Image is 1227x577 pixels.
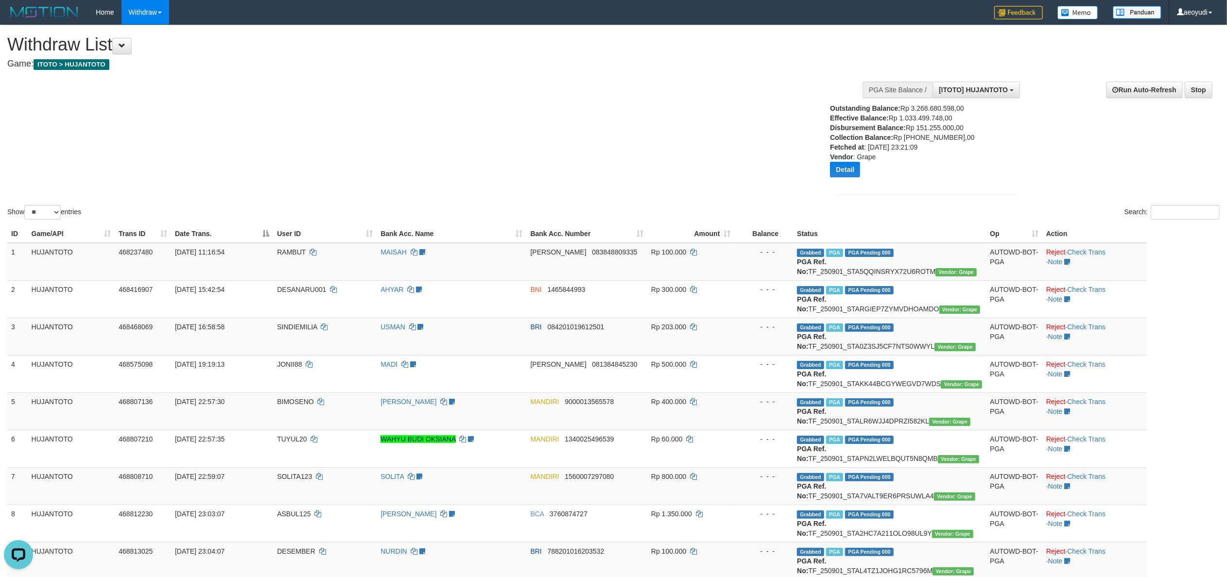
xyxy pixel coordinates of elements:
[647,225,735,243] th: Amount: activate to sort column ascending
[531,286,542,293] span: BNI
[1046,398,1066,406] a: Reject
[7,35,808,54] h1: Withdraw List
[933,82,1020,98] button: [ITOTO] HUJANTOTO
[994,6,1043,19] img: Feedback.jpg
[797,473,824,481] span: Grabbed
[7,355,28,392] td: 4
[1048,407,1063,415] a: Note
[797,548,824,556] span: Grabbed
[1042,392,1147,430] td: · ·
[277,323,317,331] span: SINDIEMILIA
[1042,505,1147,542] td: · ·
[845,286,894,294] span: PGA Pending
[986,225,1042,243] th: Op: activate to sort column ascending
[826,398,843,407] span: Marked by aeonel
[7,59,808,69] h4: Game:
[119,435,153,443] span: 468807210
[28,243,115,281] td: HUJANTOTO
[119,248,153,256] span: 468237480
[1046,286,1066,293] a: Reject
[830,114,889,122] b: Effective Balance:
[1042,355,1147,392] td: · ·
[119,547,153,555] span: 468813025
[531,323,542,331] span: BRI
[934,492,975,501] span: Vendor URL: https://settle31.1velocity.biz
[651,248,686,256] span: Rp 100.000
[793,430,986,467] td: TF_250901_STAPN2LWELBQUT5N8QMB
[7,467,28,505] td: 7
[739,434,790,444] div: - - -
[1046,547,1066,555] a: Reject
[7,5,81,19] img: MOTION_logo.png
[929,418,970,426] span: Vendor URL: https://settle31.1velocity.biz
[793,225,986,243] th: Status
[826,436,843,444] span: Marked by aeonel
[845,473,894,481] span: PGA Pending
[830,134,893,141] b: Collection Balance:
[7,318,28,355] td: 3
[28,318,115,355] td: HUJANTOTO
[277,510,311,518] span: ASBUL125
[651,323,686,331] span: Rp 203.000
[277,398,313,406] span: BIMOSENO
[277,360,302,368] span: JONII88
[651,510,692,518] span: Rp 1.350.000
[175,473,225,480] span: [DATE] 22:59:07
[826,548,843,556] span: Marked by aeonel
[793,318,986,355] td: TF_250901_STA0Z3SJ5CF7NTS0WWYL
[1106,82,1183,98] a: Run Auto-Refresh
[1068,510,1106,518] a: Check Trans
[119,398,153,406] span: 468807136
[531,360,587,368] span: [PERSON_NAME]
[1048,258,1063,266] a: Note
[934,343,976,351] span: Vendor URL: https://settle31.1velocity.biz
[273,225,377,243] th: User ID: activate to sort column ascending
[797,295,826,313] b: PGA Ref. No:
[845,398,894,407] span: PGA Pending
[797,482,826,500] b: PGA Ref. No:
[277,286,326,293] span: DESANARU001
[380,398,436,406] a: [PERSON_NAME]
[548,323,605,331] span: Copy 084201019612501 to clipboard
[1042,467,1147,505] td: · ·
[739,285,790,294] div: - - -
[119,473,153,480] span: 468808710
[986,280,1042,318] td: AUTOWD-BOT-PGA
[863,82,933,98] div: PGA Site Balance /
[7,505,28,542] td: 8
[531,248,587,256] span: [PERSON_NAME]
[1068,286,1106,293] a: Check Trans
[175,510,225,518] span: [DATE] 23:03:07
[531,510,544,518] span: BCA
[1042,318,1147,355] td: · ·
[175,286,225,293] span: [DATE] 15:42:54
[739,472,790,481] div: - - -
[7,205,81,220] label: Show entries
[531,547,542,555] span: BRI
[826,323,843,332] span: Marked by aeokris
[377,225,526,243] th: Bank Acc. Name: activate to sort column ascending
[119,323,153,331] span: 468468069
[739,397,790,407] div: - - -
[739,359,790,369] div: - - -
[28,355,115,392] td: HUJANTOTO
[277,248,306,256] span: RAMBUT
[1046,360,1066,368] a: Reject
[797,249,824,257] span: Grabbed
[797,398,824,407] span: Grabbed
[797,333,826,350] b: PGA Ref. No:
[845,436,894,444] span: PGA Pending
[1048,333,1063,340] a: Note
[380,360,397,368] a: MADI
[826,361,843,369] span: Marked by aeosyak
[1046,323,1066,331] a: Reject
[380,248,407,256] a: MAISAH
[830,104,900,112] b: Outstanding Balance:
[7,243,28,281] td: 1
[986,392,1042,430] td: AUTOWD-BOT-PGA
[739,247,790,257] div: - - -
[986,505,1042,542] td: AUTOWD-BOT-PGA
[651,286,686,293] span: Rp 300.000
[175,323,225,331] span: [DATE] 16:58:58
[1042,280,1147,318] td: · ·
